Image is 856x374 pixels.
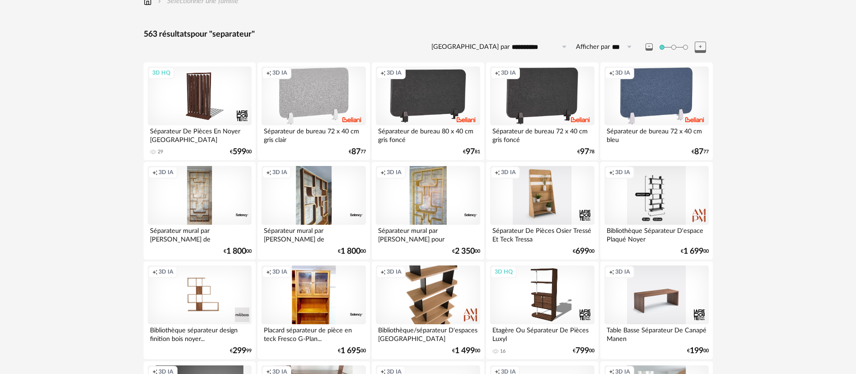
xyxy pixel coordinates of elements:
span: Creation icon [495,169,500,176]
span: Creation icon [152,169,158,176]
span: 87 [694,149,703,155]
span: 3D IA [615,169,630,176]
div: Etagère Ou Séparateur De Pièces Luxyl [490,324,594,342]
span: 699 [575,248,589,255]
div: € 77 [349,149,366,155]
a: Creation icon 3D IA Bibliothèque/séparateur D'espaces [GEOGRAPHIC_DATA] €1 49900 [372,261,484,359]
a: Creation icon 3D IA Table Basse Séparateur De Canapé Manen €19900 [600,261,712,359]
span: 97 [466,149,475,155]
span: Creation icon [380,69,386,76]
span: 3D IA [615,268,630,275]
span: 3D IA [159,169,173,176]
div: Séparateur De Pièces Osier Tressé Et Teck Tressa [490,225,594,243]
div: 3D HQ [491,266,517,278]
div: € 00 [687,348,709,354]
a: Creation icon 3D IA Séparateur de bureau 72 x 40 cm gris clair €8777 [257,62,370,160]
span: 299 [233,348,246,354]
div: € 00 [338,348,366,354]
div: Séparateur mural par [PERSON_NAME] de Drevopodnik... [262,225,365,243]
div: € 00 [681,248,709,255]
span: Creation icon [266,169,271,176]
div: € 77 [692,149,709,155]
label: Afficher par [576,43,610,52]
div: € 00 [573,248,594,255]
div: 29 [158,149,163,155]
span: 3D IA [387,268,402,275]
span: 1 695 [341,348,360,354]
span: 1 800 [226,248,246,255]
span: 199 [690,348,703,354]
span: Creation icon [266,69,271,76]
span: Creation icon [609,69,614,76]
span: Creation icon [495,69,500,76]
label: [GEOGRAPHIC_DATA] par [431,43,510,52]
div: € 99 [230,348,252,354]
span: 97 [580,149,589,155]
div: € 00 [224,248,252,255]
span: 3D IA [501,169,516,176]
span: pour "separateur" [191,30,255,38]
span: 3D IA [159,268,173,275]
a: Creation icon 3D IA Séparateur mural par [PERSON_NAME] de Drevopodnik... €1 80000 [144,162,256,260]
span: 599 [233,149,246,155]
span: 3D IA [615,69,630,76]
div: € 00 [230,149,252,155]
span: Creation icon [266,268,271,275]
span: 3D IA [272,69,287,76]
div: € 81 [463,149,480,155]
span: 3D IA [387,69,402,76]
span: 1 699 [683,248,703,255]
div: Séparateur de bureau 72 x 40 cm gris foncé [490,125,594,143]
div: Table Basse Séparateur De Canapé Manen [604,324,708,342]
span: 3D IA [501,69,516,76]
span: 1 499 [455,348,475,354]
a: Creation icon 3D IA Séparateur mural par [PERSON_NAME] pour Drevopodnik... €2 35000 [372,162,484,260]
div: Bibliothèque/séparateur D'espaces [GEOGRAPHIC_DATA] [376,324,480,342]
a: Creation icon 3D IA Séparateur mural par [PERSON_NAME] de Drevopodnik... €1 80000 [257,162,370,260]
div: Séparateur De Pièces En Noyer [GEOGRAPHIC_DATA] [148,125,252,143]
a: 3D HQ Séparateur De Pièces En Noyer [GEOGRAPHIC_DATA] 29 €59900 [144,62,256,160]
div: Placard séparateur de pièce en teck Fresco G-Plan... [262,324,365,342]
a: Creation icon 3D IA Séparateur de bureau 72 x 40 cm gris foncé €9778 [486,62,598,160]
div: € 00 [338,248,366,255]
div: Séparateur mural par [PERSON_NAME] pour Drevopodnik... [376,225,480,243]
span: Creation icon [609,169,614,176]
div: Séparateur de bureau 72 x 40 cm bleu [604,125,708,143]
span: Creation icon [380,268,386,275]
span: 87 [351,149,360,155]
a: Creation icon 3D IA Bibliothèque Séparateur D'espace Plaqué Noyer [GEOGRAPHIC_DATA] €1 69900 [600,162,712,260]
span: Creation icon [609,268,614,275]
span: Creation icon [152,268,158,275]
div: € 78 [577,149,594,155]
span: 1 800 [341,248,360,255]
a: Creation icon 3D IA Bibliothèque séparateur design finition bois noyer... €29999 [144,261,256,359]
div: Bibliothèque séparateur design finition bois noyer... [148,324,252,342]
span: 3D IA [272,169,287,176]
span: 799 [575,348,589,354]
div: Séparateur de bureau 80 x 40 cm gris foncé [376,125,480,143]
a: Creation icon 3D IA Séparateur De Pièces Osier Tressé Et Teck Tressa €69900 [486,162,598,260]
a: 3D HQ Etagère Ou Séparateur De Pièces Luxyl 16 €79900 [486,261,598,359]
div: Séparateur mural par [PERSON_NAME] de Drevopodnik... [148,225,252,243]
div: € 00 [452,248,480,255]
div: € 00 [452,348,480,354]
div: 563 résultats [144,29,713,40]
a: Creation icon 3D IA Séparateur de bureau 80 x 40 cm gris foncé €9781 [372,62,484,160]
a: Creation icon 3D IA Placard séparateur de pièce en teck Fresco G-Plan... €1 69500 [257,261,370,359]
div: Bibliothèque Séparateur D'espace Plaqué Noyer [GEOGRAPHIC_DATA] [604,225,708,243]
a: Creation icon 3D IA Séparateur de bureau 72 x 40 cm bleu €8777 [600,62,712,160]
span: Creation icon [380,169,386,176]
span: 3D IA [387,169,402,176]
span: 2 350 [455,248,475,255]
span: 3D IA [272,268,287,275]
div: 16 [500,348,505,355]
div: 3D HQ [148,67,174,79]
div: Séparateur de bureau 72 x 40 cm gris clair [262,125,365,143]
div: € 00 [573,348,594,354]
